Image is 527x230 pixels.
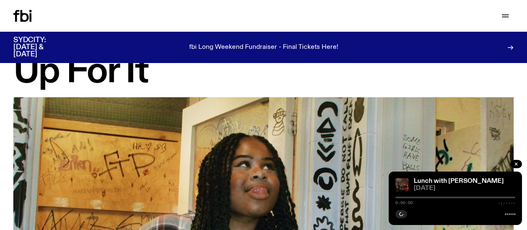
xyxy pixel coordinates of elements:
p: fbi Long Weekend Fundraiser - Final Tickets Here! [189,44,338,51]
span: 0:00:00 [395,201,413,205]
span: -:--:-- [498,201,515,205]
a: Lunch with [PERSON_NAME] [414,178,504,185]
h1: Up For It [13,55,514,89]
h3: SYDCITY: [DATE] & [DATE] [13,37,67,58]
span: [DATE] [414,185,515,192]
